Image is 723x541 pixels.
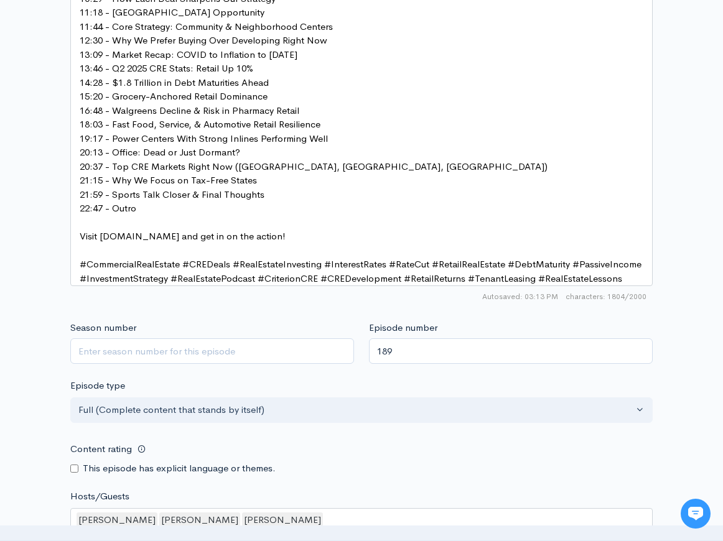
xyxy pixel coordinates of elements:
label: Content rating [70,437,132,462]
span: 15:20 - Grocery-Anchored Retail Dominance [80,90,273,102]
span: Autosaved: 03:13 PM [482,291,558,302]
span: 11:44 - Core Strategy: Community & Neighborhood Centers [80,21,338,32]
input: Search articles [36,234,222,259]
span: 21:59 - Sports Talk Closer & Final Thoughts [80,188,269,200]
button: New conversation [19,165,230,190]
span: 20:37 - Top CRE Markets Right Now ([GEOGRAPHIC_DATA], [GEOGRAPHIC_DATA], [GEOGRAPHIC_DATA]) [80,160,553,172]
span: 19:17 - Power Centers With Strong Inlines Performing Well [80,132,333,144]
h2: Just let us know if you need anything and we'll be happy to help! 🙂 [19,83,230,142]
span: 12:30 - Why We Prefer Buying Over Developing Right Now [80,34,332,46]
label: Episode type [70,379,125,393]
span: Visit [DOMAIN_NAME] and get in on the action! [80,230,286,242]
div: [PERSON_NAME] [159,512,240,528]
label: This episode has explicit language or themes. [83,461,276,476]
span: 11:18 - [GEOGRAPHIC_DATA] Opportunity [80,6,269,18]
span: 20:13 - Office: Dead or Just Dormant? [80,146,245,158]
span: 13:46 - Q2 2025 CRE Stats: Retail Up 10% [80,62,258,74]
label: Season number [70,321,136,335]
span: 18:03 - Fast Food, Service, & Automotive Retail Resilience [80,118,325,130]
span: #CommercialRealEstate #CREDeals #RealEstateInvesting #InterestRates #RateCut #RetailRealEstate #D... [80,258,644,284]
h1: Hi 👋 [19,60,230,80]
input: Enter episode number [369,338,653,364]
span: 14:28 - $1.8 Trillion in Debt Maturities Ahead [80,76,274,88]
p: Find an answer quickly [17,213,232,228]
iframe: gist-messenger-bubble-iframe [681,499,711,529]
label: Hosts/Guests [70,489,129,504]
span: 22:47 - Outro [80,202,141,214]
span: New conversation [80,172,149,182]
span: 21:15 - Why We Focus on Tax-Free States [80,174,262,186]
input: Enter season number for this episode [70,338,354,364]
div: Full (Complete content that stands by itself) [78,403,633,417]
div: [PERSON_NAME] [242,512,323,528]
div: [PERSON_NAME] [77,512,157,528]
button: Full (Complete content that stands by itself) [70,397,653,423]
span: 13:09 - Market Recap: COVID to Inflation to [DATE] [80,49,302,60]
label: Episode number [369,321,437,335]
span: 16:48 - Walgreens Decline & Risk in Pharmacy Retail [80,104,304,116]
span: 1804/2000 [566,291,646,302]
